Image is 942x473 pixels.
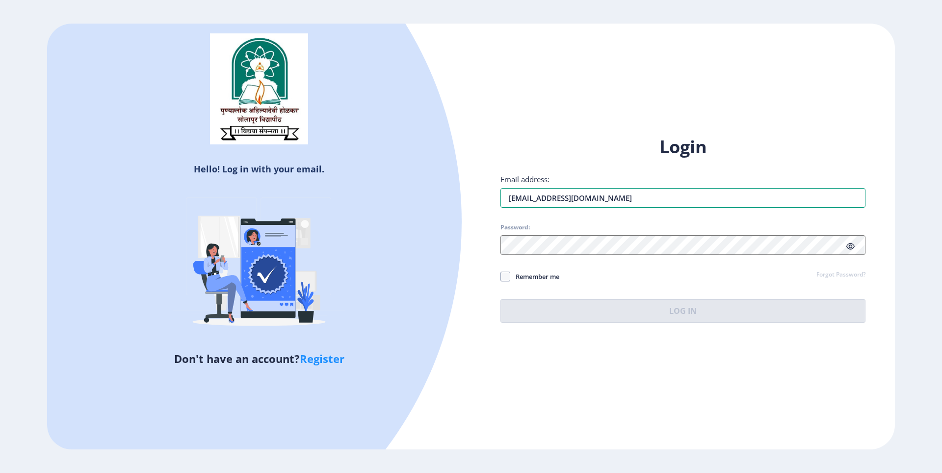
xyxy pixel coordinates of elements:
span: Remember me [510,271,559,282]
button: Log In [500,299,865,323]
label: Password: [500,223,530,231]
a: Register [300,351,344,366]
input: Email address [500,188,865,208]
h5: Don't have an account? [54,351,464,366]
img: sulogo.png [210,33,308,144]
img: Verified-rafiki.svg [173,179,345,351]
a: Forgot Password? [816,271,865,279]
label: Email address: [500,174,549,184]
h1: Login [500,135,865,159]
